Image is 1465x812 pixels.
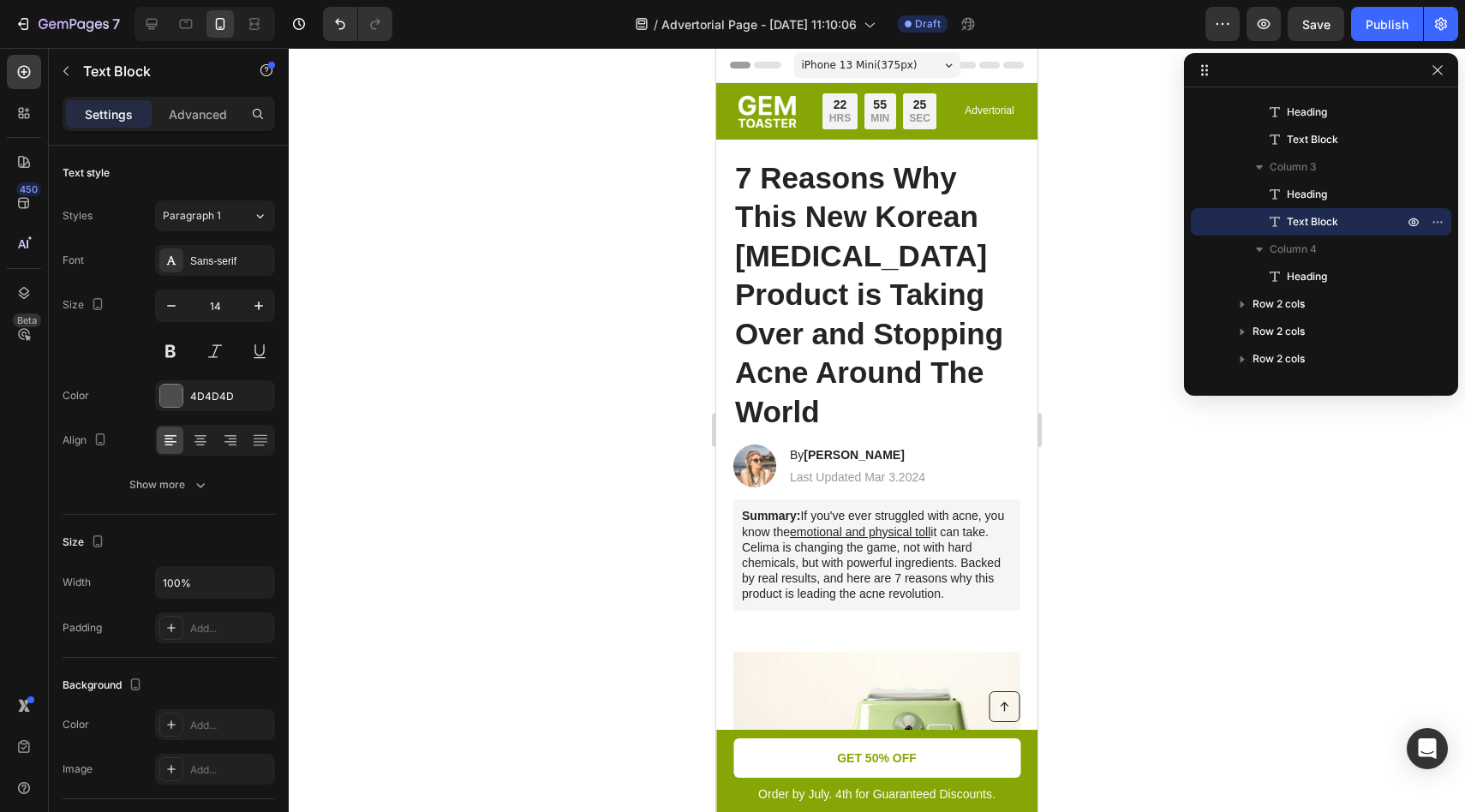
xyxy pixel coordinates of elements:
div: Open Intercom Messenger [1407,728,1448,769]
div: Undo/Redo [323,7,392,41]
span: Row 2 cols [1253,323,1305,340]
span: Row 2 cols [1253,350,1305,367]
button: Save [1288,7,1344,41]
div: Publish [1366,15,1408,33]
span: Row 2 cols [1253,296,1305,313]
span: Column 4 [1270,241,1317,258]
div: Background [63,674,146,697]
button: 7 [7,7,128,41]
div: Color [63,388,89,403]
span: Advertorial Page - [DATE] 11:10:06 [661,15,857,33]
span: Heading [1287,104,1327,121]
span: Draft [915,16,941,32]
input: Auto [156,567,274,598]
span: Text Block [1287,213,1338,230]
div: Add... [190,621,271,636]
div: Image [63,761,93,777]
button: Publish [1351,7,1423,41]
div: Align [63,429,111,452]
span: Heading [1287,268,1327,285]
div: Size [63,294,108,317]
div: Add... [190,762,271,778]
p: 7 [112,14,120,34]
div: Padding [63,620,102,636]
button: Paragraph 1 [155,200,275,231]
div: Show more [129,476,209,493]
div: Sans-serif [190,254,271,269]
p: Text Block [83,61,229,81]
div: Text style [63,165,110,181]
span: Heading [1287,186,1327,203]
div: 450 [16,182,41,196]
button: Show more [63,469,275,500]
iframe: Design area [716,48,1037,812]
div: 4D4D4D [190,389,271,404]
span: Save [1302,17,1330,32]
div: Color [63,717,89,732]
div: Size [63,531,108,554]
div: Width [63,575,91,590]
div: Styles [63,208,93,224]
span: / [654,15,658,33]
p: Settings [85,105,133,123]
p: Advanced [169,105,227,123]
div: Add... [190,718,271,733]
span: Paragraph 1 [163,208,221,224]
div: Beta [13,313,41,327]
span: Text Block [1287,131,1338,148]
span: Column 3 [1270,158,1317,176]
div: Font [63,253,84,268]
